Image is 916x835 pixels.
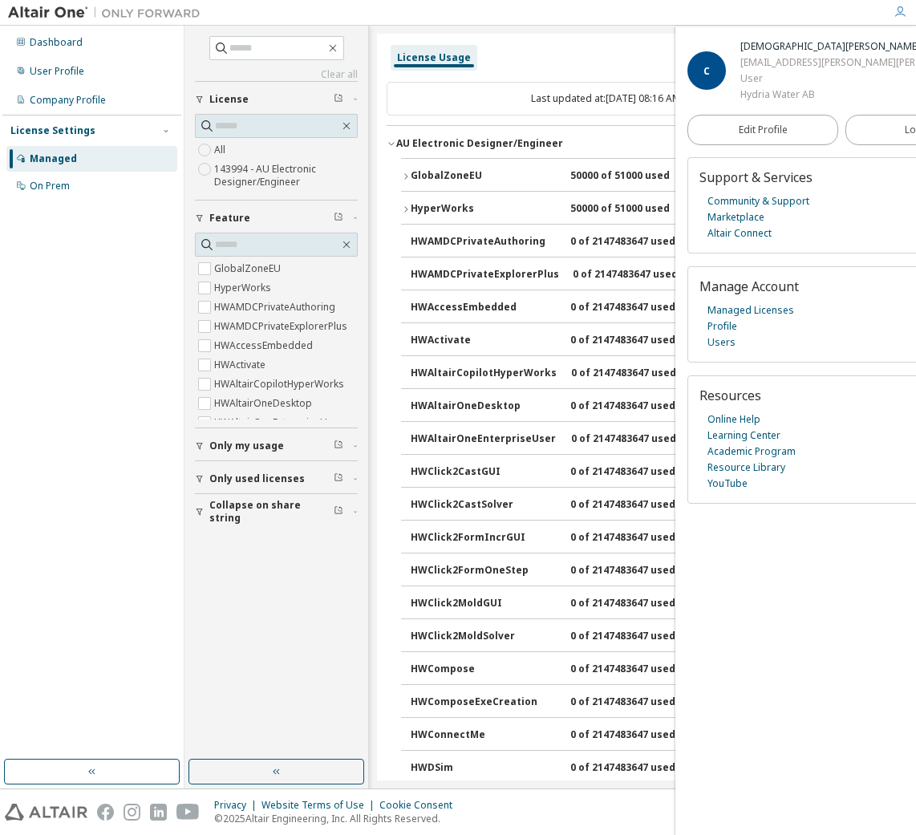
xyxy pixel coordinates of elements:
div: HWAMDCPrivateExplorerPlus [411,268,559,282]
button: HyperWorks50000 of 51000 usedv25.0Expire date:[DATE] [401,192,884,227]
div: 0 of 2147483647 used [570,663,715,677]
div: HWConnectMe [411,728,555,743]
img: Altair One [8,5,209,21]
button: HWClick2MoldGUI0 of 2147483647 usedv25.0Expire date:[DATE] [411,586,884,622]
div: HWClick2MoldGUI [411,597,555,611]
div: 0 of 2147483647 used [570,465,715,480]
button: HWClick2CastSolver0 of 2147483647 usedv25.0Expire date:[DATE] [411,488,884,523]
button: HWAltairOneEnterpriseUser0 of 2147483647 usedv25.0Expire date:[DATE] [411,422,884,457]
button: HWAMDCPrivateExplorerPlus0 of 2147483647 usedv25.0Expire date:[DATE] [411,257,884,293]
div: User Profile [30,65,84,78]
button: HWClick2CastGUI0 of 2147483647 usedv25.0Expire date:[DATE] [411,455,884,490]
button: HWActivate0 of 2147483647 usedv25.0Expire date:[DATE] [411,323,884,359]
button: Only used licenses [195,461,358,497]
a: Learning Center [707,428,780,444]
button: HWComposeExeCreation0 of 2147483647 usedv25.0Expire date:[DATE] [411,685,884,720]
div: 0 of 2147483647 used [570,498,715,513]
label: HWAltairOneDesktop [214,394,315,413]
span: Resources [699,387,761,404]
button: HWClick2FormOneStep0 of 2147483647 usedv25.0Expire date:[DATE] [411,553,884,589]
div: 0 of 2147483647 used [570,399,715,414]
label: HWAccessEmbedded [214,336,316,355]
img: altair_logo.svg [5,804,87,821]
a: Profile [707,318,737,334]
span: Clear filter [334,472,343,485]
div: 50000 of 51000 used [570,202,715,217]
button: HWDSim0 of 2147483647 usedv25.0Expire date:[DATE] [411,751,884,786]
div: HWActivate [411,334,555,348]
span: Edit Profile [739,124,788,136]
div: 0 of 2147483647 used [570,728,715,743]
button: Collapse on share string [195,494,358,529]
div: HWAltairOneEnterpriseUser [411,432,556,447]
div: License Settings [10,124,95,137]
div: HWClick2FormOneStep [411,564,555,578]
div: 0 of 2147483647 used [571,367,715,381]
a: Resource Library [707,460,785,476]
span: Only my usage [209,440,284,452]
img: youtube.svg [176,804,200,821]
button: HWClick2MoldSolver0 of 2147483647 usedv25.0Expire date:[DATE] [411,619,884,655]
button: GlobalZoneEU50000 of 51000 usedv25.0Expire date:[DATE] [401,159,884,194]
div: AU Electronic Designer/Engineer [396,137,563,150]
button: HWClick2FormIncrGUI0 of 2147483647 usedv25.0Expire date:[DATE] [411,521,884,556]
span: Support & Services [699,168,813,186]
div: HWComposeExeCreation [411,695,555,710]
a: Users [707,334,736,351]
span: Clear filter [334,505,343,518]
button: HWCompose0 of 2147483647 usedv25.0Expire date:[DATE] [411,652,884,687]
button: HWConnectMe0 of 2147483647 usedv25.0Expire date:[DATE] [411,718,884,753]
p: © 2025 Altair Engineering, Inc. All Rights Reserved. [214,812,462,825]
div: Dashboard [30,36,83,49]
div: 0 of 2147483647 used [573,268,717,282]
img: linkedin.svg [150,804,167,821]
div: License Usage [397,51,471,64]
div: HWAMDCPrivateAuthoring [411,235,555,249]
span: C [703,64,710,78]
div: 0 of 2147483647 used [570,235,715,249]
button: HWAltairOneDesktop0 of 2147483647 usedv25.0Expire date:[DATE] [411,389,884,424]
label: HWAMDCPrivateExplorerPlus [214,317,351,336]
div: Last updated at: [DATE] 08:16 AM GMT+2 [387,82,898,116]
div: Cookie Consent [379,799,462,812]
a: Marketplace [707,209,764,225]
a: Academic Program [707,444,796,460]
span: Only used licenses [209,472,305,485]
button: Feature [195,201,358,236]
div: Privacy [214,799,261,812]
a: YouTube [707,476,748,492]
label: GlobalZoneEU [214,259,284,278]
a: Altair Connect [707,225,772,241]
div: HyperWorks [411,202,555,217]
a: Edit Profile [687,115,838,145]
label: All [214,140,229,160]
button: AU Electronic Designer/EngineerLicense ID: 143994 [387,126,898,161]
div: HWCompose [411,663,555,677]
a: Online Help [707,411,760,428]
label: HWAltairCopilotHyperWorks [214,375,347,394]
div: HWClick2MoldSolver [411,630,555,644]
div: On Prem [30,180,70,193]
div: HWAltairCopilotHyperWorks [411,367,557,381]
span: Collapse on share string [209,499,334,525]
label: HyperWorks [214,278,274,298]
div: Company Profile [30,94,106,107]
div: HWDSim [411,761,555,776]
span: Feature [209,212,250,225]
label: HWAMDCPrivateAuthoring [214,298,338,317]
div: 0 of 2147483647 used [570,531,715,545]
a: Clear all [195,68,358,81]
button: HWAltairCopilotHyperWorks0 of 2147483647 usedv25.0Expire date:[DATE] [411,356,884,391]
div: Website Terms of Use [261,799,379,812]
button: License [195,82,358,117]
label: 143994 - AU Electronic Designer/Engineer [214,160,358,192]
div: 0 of 2147483647 used [570,334,715,348]
div: 0 of 2147483647 used [570,301,715,315]
span: Manage Account [699,278,799,295]
div: HWClick2FormIncrGUI [411,531,555,545]
span: License [209,93,249,106]
span: Clear filter [334,93,343,106]
div: HWAltairOneDesktop [411,399,555,414]
div: GlobalZoneEU [411,169,555,184]
div: HWAccessEmbedded [411,301,555,315]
